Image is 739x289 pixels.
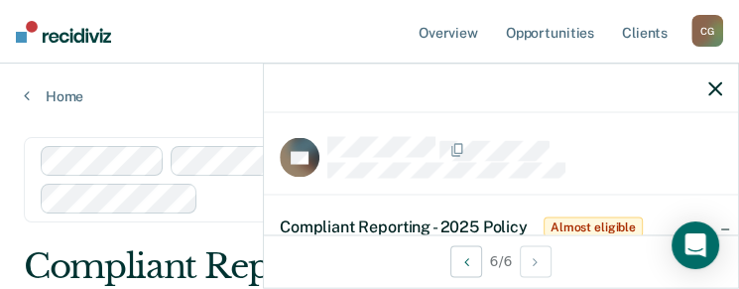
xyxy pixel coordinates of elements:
[264,196,738,259] div: Compliant Reporting - 2025 PolicyAlmost eligible
[24,87,715,105] a: Home
[672,221,719,269] div: Open Intercom Messenger
[450,245,482,277] button: Previous Opportunity
[280,217,528,237] span: Compliant Reporting - 2025 Policy
[544,217,643,237] span: Almost eligible
[520,245,552,277] button: Next Opportunity
[16,21,111,43] img: Recidiviz
[691,15,723,47] div: C G
[264,234,738,287] div: 6 / 6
